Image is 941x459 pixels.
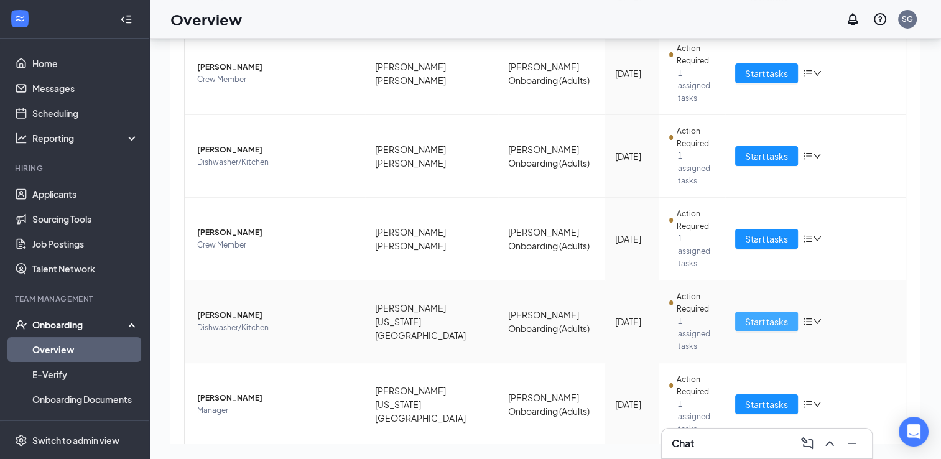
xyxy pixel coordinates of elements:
[813,234,822,243] span: down
[197,144,355,156] span: [PERSON_NAME]
[803,68,813,78] span: bars
[498,32,605,115] td: [PERSON_NAME] Onboarding (Adults)
[365,363,498,445] td: [PERSON_NAME] [US_STATE][GEOGRAPHIC_DATA]
[678,233,715,270] span: 1 assigned tasks
[32,387,139,412] a: Onboarding Documents
[813,400,822,409] span: down
[15,318,27,331] svg: UserCheck
[14,12,26,25] svg: WorkstreamLogo
[120,13,132,25] svg: Collapse
[197,61,355,73] span: [PERSON_NAME]
[845,12,860,27] svg: Notifications
[813,152,822,160] span: down
[197,309,355,322] span: [PERSON_NAME]
[803,151,813,161] span: bars
[745,397,788,411] span: Start tasks
[365,115,498,198] td: [PERSON_NAME] [PERSON_NAME]
[32,318,128,331] div: Onboarding
[32,206,139,231] a: Sourcing Tools
[677,125,716,150] span: Action Required
[170,9,242,30] h1: Overview
[803,399,813,409] span: bars
[197,322,355,334] span: Dishwasher/Kitchen
[32,434,119,447] div: Switch to admin view
[32,412,139,437] a: Activity log
[803,317,813,327] span: bars
[745,149,788,163] span: Start tasks
[735,312,798,331] button: Start tasks
[15,132,27,144] svg: Analysis
[498,363,605,445] td: [PERSON_NAME] Onboarding (Adults)
[615,397,650,411] div: [DATE]
[803,234,813,244] span: bars
[615,315,650,328] div: [DATE]
[365,198,498,280] td: [PERSON_NAME] [PERSON_NAME]
[735,63,798,83] button: Start tasks
[498,198,605,280] td: [PERSON_NAME] Onboarding (Adults)
[678,150,715,187] span: 1 assigned tasks
[615,149,650,163] div: [DATE]
[197,239,355,251] span: Crew Member
[800,436,815,451] svg: ComposeMessage
[822,436,837,451] svg: ChevronUp
[197,392,355,404] span: [PERSON_NAME]
[797,433,817,453] button: ComposeMessage
[615,67,650,80] div: [DATE]
[678,67,715,104] span: 1 assigned tasks
[902,14,913,24] div: SG
[735,229,798,249] button: Start tasks
[677,42,716,67] span: Action Required
[899,417,929,447] div: Open Intercom Messenger
[735,146,798,166] button: Start tasks
[32,182,139,206] a: Applicants
[735,394,798,414] button: Start tasks
[15,294,136,304] div: Team Management
[820,433,840,453] button: ChevronUp
[365,32,498,115] td: [PERSON_NAME] [PERSON_NAME]
[615,232,650,246] div: [DATE]
[32,256,139,281] a: Talent Network
[498,280,605,363] td: [PERSON_NAME] Onboarding (Adults)
[197,404,355,417] span: Manager
[365,280,498,363] td: [PERSON_NAME] [US_STATE][GEOGRAPHIC_DATA]
[197,156,355,169] span: Dishwasher/Kitchen
[197,226,355,239] span: [PERSON_NAME]
[677,290,716,315] span: Action Required
[813,317,822,326] span: down
[32,51,139,76] a: Home
[873,12,888,27] svg: QuestionInfo
[678,398,715,435] span: 1 assigned tasks
[677,373,716,398] span: Action Required
[845,436,860,451] svg: Minimize
[745,232,788,246] span: Start tasks
[813,69,822,78] span: down
[745,315,788,328] span: Start tasks
[32,76,139,101] a: Messages
[32,362,139,387] a: E-Verify
[32,101,139,126] a: Scheduling
[677,208,716,233] span: Action Required
[32,132,139,144] div: Reporting
[15,434,27,447] svg: Settings
[32,337,139,362] a: Overview
[197,73,355,86] span: Crew Member
[498,115,605,198] td: [PERSON_NAME] Onboarding (Adults)
[32,231,139,256] a: Job Postings
[672,437,694,450] h3: Chat
[678,315,715,353] span: 1 assigned tasks
[745,67,788,80] span: Start tasks
[842,433,862,453] button: Minimize
[15,163,136,174] div: Hiring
